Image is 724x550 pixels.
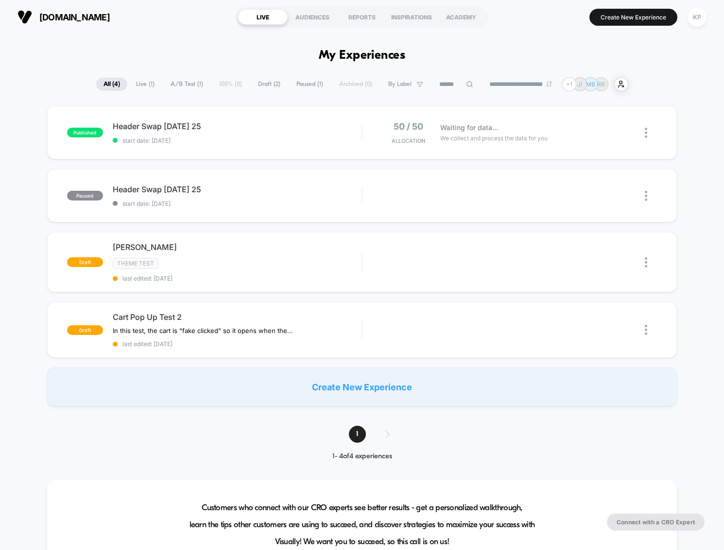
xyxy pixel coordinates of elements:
span: draft [67,325,103,335]
div: KP [688,8,707,27]
span: Live ( 1 ) [129,78,162,91]
div: + 1 [562,77,576,91]
span: Draft ( 2 ) [251,78,288,91]
span: In this test, the cart is "fake clicked" so it opens when the page is loaded and customer has ite... [113,327,293,334]
button: Create New Experience [589,9,677,26]
span: start date: [DATE] [113,137,362,144]
span: By Label [388,81,412,88]
div: 1 - 4 of 4 experiences [315,452,409,461]
h1: My Experiences [319,49,406,63]
img: end [546,81,552,87]
button: KP [685,7,709,27]
div: LIVE [238,9,288,25]
div: INSPIRATIONS [387,9,436,25]
span: Header Swap [DATE] 25 [113,184,362,194]
img: close [645,191,647,201]
img: close [645,325,647,335]
span: Theme Test [113,258,158,269]
span: Cart Pop Up Test 2 [113,312,362,322]
button: [DOMAIN_NAME] [15,9,113,25]
span: published [67,128,103,137]
button: Connect with a CRO Expert [607,514,705,531]
span: [PERSON_NAME] [113,242,362,252]
span: [DOMAIN_NAME] [39,12,110,22]
span: Allocation [392,137,425,144]
span: start date: [DATE] [113,200,362,207]
div: REPORTS [337,9,387,25]
span: A/B Test ( 1 ) [163,78,210,91]
span: 1 [349,426,366,443]
div: AUDIENCES [288,9,337,25]
span: last edited: [DATE] [113,275,362,282]
span: We collect and process the data for you [440,133,548,143]
span: draft [67,257,103,267]
img: close [645,128,647,138]
p: JI [577,81,582,88]
span: 50 / 50 [394,121,423,132]
span: paused [67,191,103,200]
span: Paused ( 1 ) [289,78,330,91]
div: Create New Experience [47,367,677,406]
img: close [645,257,647,267]
span: All ( 4 ) [96,78,127,91]
span: Header Swap [DATE] 25 [113,121,362,131]
span: last edited: [DATE] [113,340,362,348]
p: RR [597,81,605,88]
div: ACADEMY [436,9,486,25]
p: MB [586,81,595,88]
img: Visually logo [17,10,32,24]
span: Waiting for data... [440,122,498,133]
